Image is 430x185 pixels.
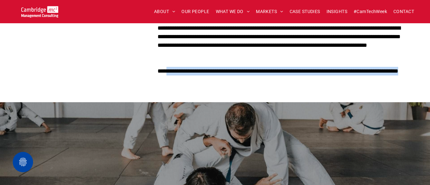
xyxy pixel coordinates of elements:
a: CONTACT [390,7,417,17]
a: #CamTechWeek [350,7,390,17]
a: Your Business Transformed | Cambridge Management Consulting [21,7,58,14]
a: OUR PEOPLE [178,7,212,17]
img: Cambridge MC Logo [21,6,58,18]
a: CASE STUDIES [286,7,323,17]
a: WHAT WE DO [213,7,253,17]
a: ABOUT [151,7,179,17]
a: INSIGHTS [323,7,350,17]
a: MARKETS [253,7,286,17]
